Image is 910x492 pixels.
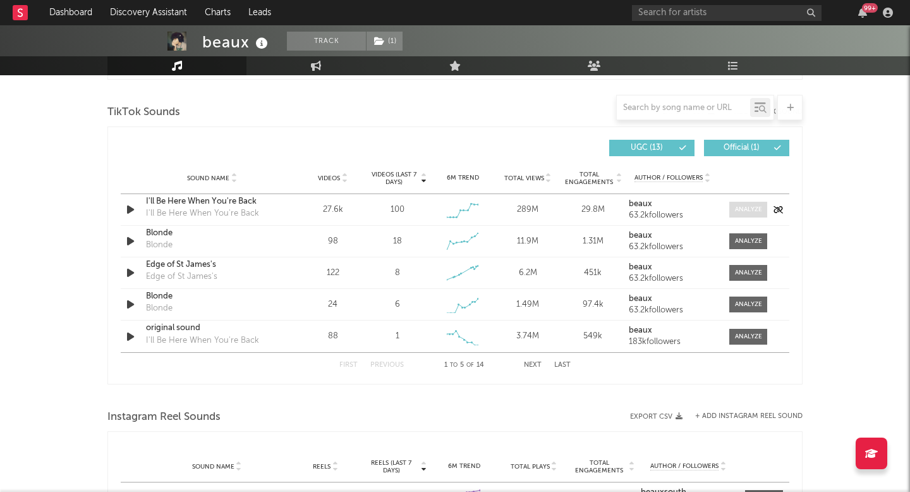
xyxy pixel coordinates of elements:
span: Videos [318,175,340,182]
span: Official ( 1 ) [712,144,770,152]
div: 549k [564,330,622,343]
div: Blonde [146,239,173,252]
span: Sound Name [192,463,234,470]
input: Search for artists [632,5,822,21]
a: Blonde [146,227,278,240]
div: 18 [393,235,402,248]
span: Reels (last 7 days) [363,459,419,474]
div: 24 [303,298,362,311]
button: + Add Instagram Reel Sound [695,413,803,420]
span: Total Views [504,175,544,182]
div: 100 [391,204,404,216]
a: beaux [629,200,717,209]
button: Previous [370,362,404,369]
div: 63.2k followers [629,274,717,283]
div: 63.2k followers [629,306,717,315]
div: 6.2M [499,267,557,280]
strong: beaux [629,231,652,240]
a: Edge of St James's [146,259,278,271]
div: 63.2k followers [629,211,717,220]
button: UGC(13) [609,140,695,156]
a: Blonde [146,290,278,303]
span: of [466,362,474,368]
button: Export CSV [630,413,682,421]
div: Blonde [146,302,173,315]
div: 97.4k [564,298,622,311]
div: 88 [303,330,362,343]
div: 11.9M [499,235,557,248]
span: Total Engagements [564,171,615,186]
a: beaux [629,263,717,272]
button: Next [524,362,542,369]
span: Sound Name [187,175,229,182]
span: Reels [313,463,331,470]
span: UGC ( 13 ) [617,144,676,152]
button: Track [287,32,366,51]
a: I'll Be Here When You're Back [146,195,278,208]
div: 1.31M [564,235,622,248]
div: + Add Instagram Reel Sound [682,413,803,420]
div: 6M Trend [433,462,496,471]
button: Last [554,362,571,369]
div: 3.74M [499,330,557,343]
a: beaux [629,326,717,335]
span: Author / Followers [634,174,703,182]
div: 6 [395,298,400,311]
div: I'll Be Here When You're Back [146,207,259,220]
div: 63.2k followers [629,243,717,252]
strong: beaux [629,200,652,208]
div: 29.8M [564,204,622,216]
input: Search by song name or URL [617,103,750,113]
div: 122 [303,267,362,280]
div: I'll Be Here When You're Back [146,335,259,347]
div: 1 [396,330,399,343]
div: 289M [499,204,557,216]
button: (1) [367,32,403,51]
div: Edge of St James's [146,271,217,283]
span: Videos (last 7 days) [368,171,420,186]
strong: beaux [629,263,652,271]
span: Instagram Reel Sounds [107,410,221,425]
span: Total Engagements [572,459,628,474]
div: 6M Trend [434,173,492,183]
button: First [339,362,358,369]
button: Official(1) [704,140,789,156]
span: Author / Followers [650,462,719,470]
a: original sound [146,322,278,335]
button: 99+ [858,8,867,18]
span: Total Plays [511,463,550,470]
div: beaux [202,32,271,52]
a: beaux [629,231,717,240]
a: beaux [629,295,717,304]
div: 451k [564,267,622,280]
div: 8 [395,267,400,280]
div: 99 + [862,3,878,13]
div: 98 [303,235,362,248]
div: 27.6k [303,204,362,216]
div: 1.49M [499,298,557,311]
span: to [450,362,458,368]
div: 183k followers [629,338,717,347]
strong: beaux [629,295,652,303]
div: 1 5 14 [429,358,499,373]
span: ( 1 ) [366,32,403,51]
strong: beaux [629,326,652,335]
